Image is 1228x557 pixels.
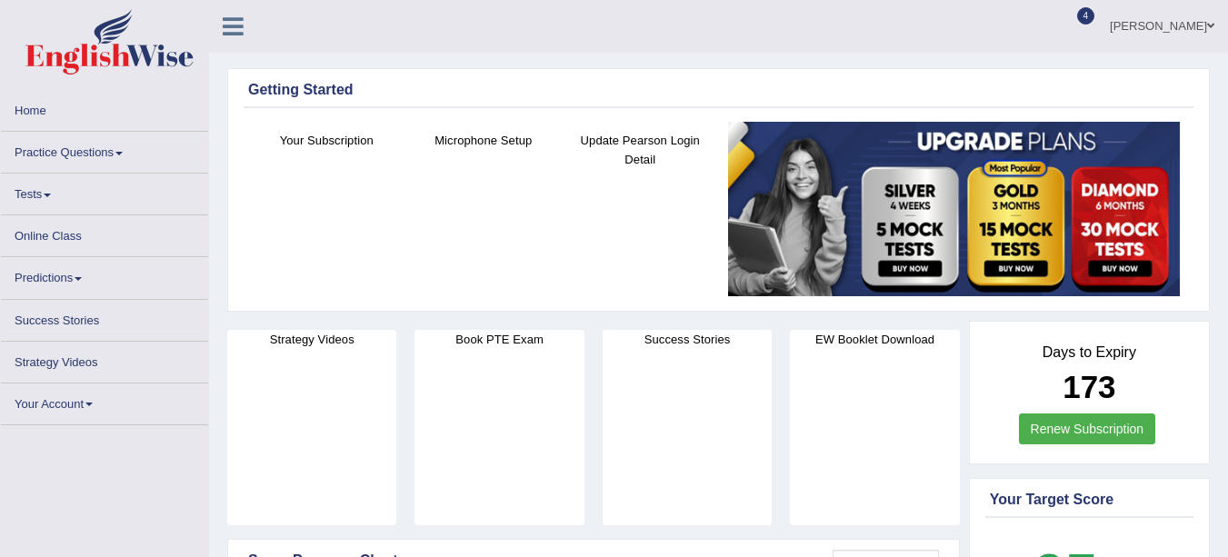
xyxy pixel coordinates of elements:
[1,383,208,419] a: Your Account
[1,132,208,167] a: Practice Questions
[1019,413,1156,444] a: Renew Subscription
[1,257,208,293] a: Predictions
[414,131,554,150] h4: Microphone Setup
[1,342,208,377] a: Strategy Videos
[790,330,959,349] h4: EW Booklet Download
[257,131,396,150] h4: Your Subscription
[571,131,710,169] h4: Update Pearson Login Detail
[1,300,208,335] a: Success Stories
[990,344,1189,361] h4: Days to Expiry
[1077,7,1095,25] span: 4
[1,90,208,125] a: Home
[227,330,396,349] h4: Strategy Videos
[414,330,584,349] h4: Book PTE Exam
[728,122,1181,297] img: small5.jpg
[603,330,772,349] h4: Success Stories
[248,79,1189,101] div: Getting Started
[1,174,208,209] a: Tests
[1,215,208,251] a: Online Class
[1063,369,1115,404] b: 173
[990,489,1189,511] div: Your Target Score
